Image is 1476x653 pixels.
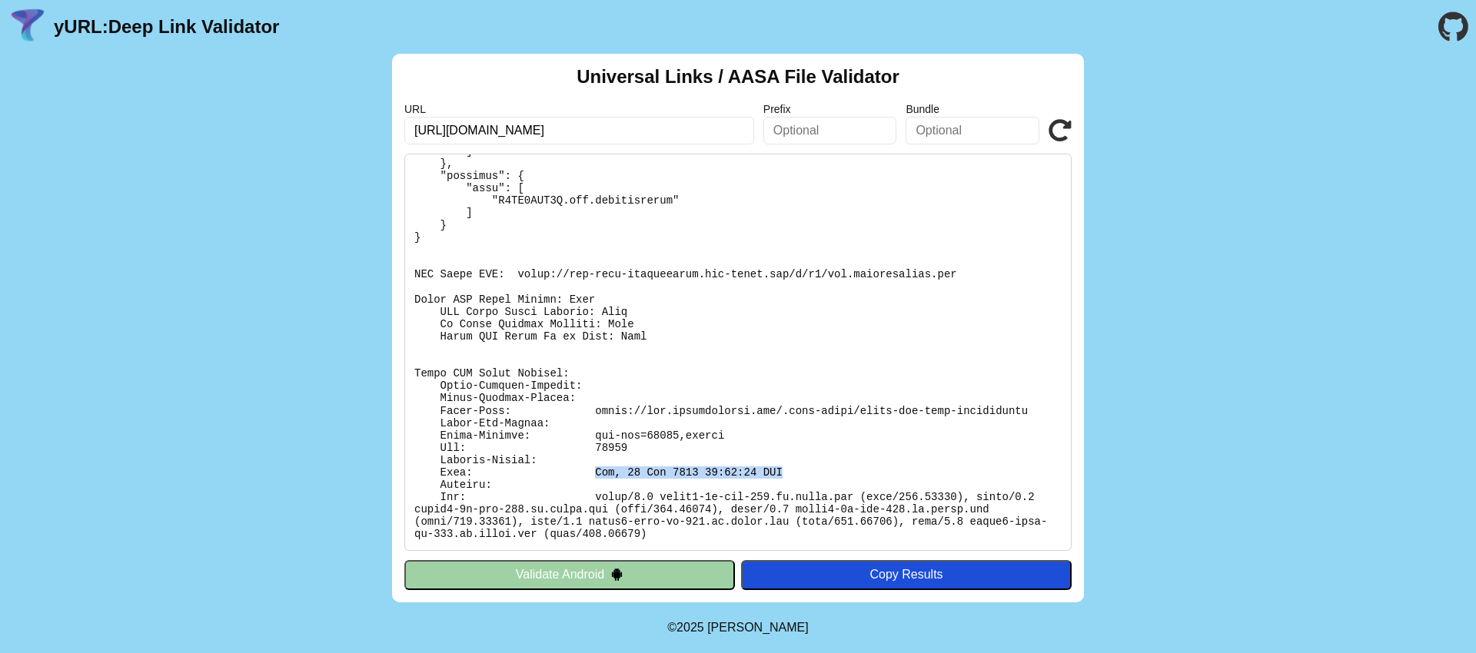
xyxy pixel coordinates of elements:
[404,560,735,589] button: Validate Android
[404,154,1072,551] pre: Lorem ipsu do: sitam://con.adipiscingel.sed/.doei-tempo/incid-utl-etdo-magnaaliqua En Adminimv: Q...
[667,602,808,653] footer: ©
[763,103,897,115] label: Prefix
[741,560,1072,589] button: Copy Results
[8,7,48,47] img: yURL Logo
[610,568,623,581] img: droidIcon.svg
[404,117,754,144] input: Required
[577,66,899,88] h2: Universal Links / AASA File Validator
[906,103,1039,115] label: Bundle
[906,117,1039,144] input: Optional
[707,621,809,634] a: Michael Ibragimchayev's Personal Site
[676,621,704,634] span: 2025
[763,117,897,144] input: Optional
[749,568,1064,582] div: Copy Results
[54,16,279,38] a: yURL:Deep Link Validator
[404,103,754,115] label: URL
